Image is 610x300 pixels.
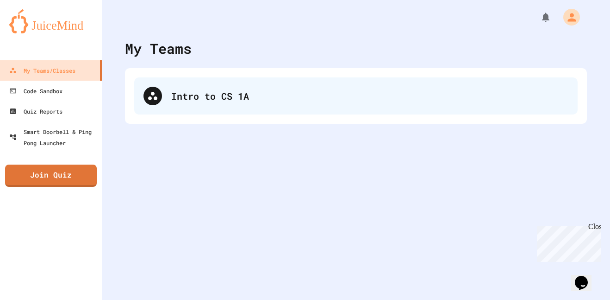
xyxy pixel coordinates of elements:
img: logo-orange.svg [9,9,93,33]
div: Intro to CS 1A [171,89,568,103]
div: Smart Doorbell & Ping Pong Launcher [9,126,98,148]
div: My Teams [125,38,192,59]
div: Intro to CS 1A [134,77,578,115]
div: My Teams/Classes [9,65,75,76]
a: Join Quiz [5,165,97,187]
div: Chat with us now!Close [4,4,64,59]
div: Code Sandbox [9,85,62,96]
div: My Account [554,6,582,28]
div: My Notifications [523,9,554,25]
div: Quiz Reports [9,106,62,117]
iframe: chat widget [571,263,601,291]
iframe: chat widget [533,223,601,262]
